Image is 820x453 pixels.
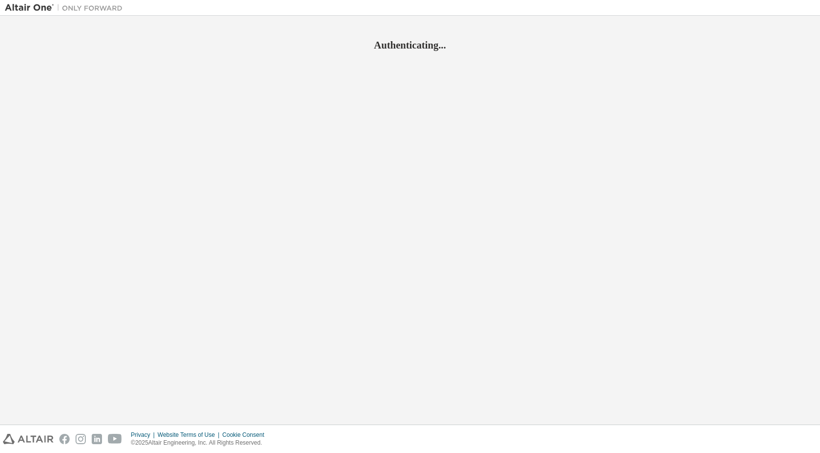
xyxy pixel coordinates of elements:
div: Cookie Consent [222,431,270,439]
img: facebook.svg [59,434,70,444]
div: Privacy [131,431,157,439]
p: © 2025 Altair Engineering, Inc. All Rights Reserved. [131,439,270,447]
img: instagram.svg [76,434,86,444]
img: altair_logo.svg [3,434,53,444]
h2: Authenticating... [5,39,815,51]
div: Website Terms of Use [157,431,222,439]
img: Altair One [5,3,128,13]
img: youtube.svg [108,434,122,444]
img: linkedin.svg [92,434,102,444]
